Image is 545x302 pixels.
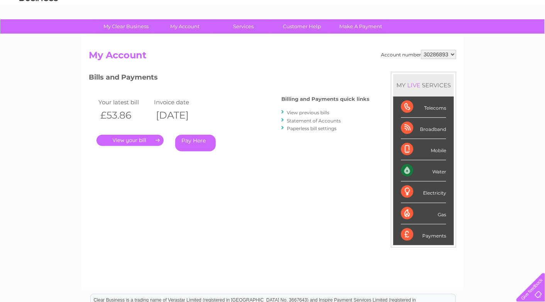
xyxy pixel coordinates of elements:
[271,19,334,34] a: Customer Help
[95,19,158,34] a: My Clear Business
[399,4,453,14] a: 0333 014 3131
[494,33,513,39] a: Contact
[287,110,329,115] a: View previous bills
[152,107,208,123] th: [DATE]
[401,203,446,224] div: Gas
[152,97,208,107] td: Invoice date
[401,118,446,139] div: Broadband
[212,19,276,34] a: Services
[478,33,489,39] a: Blog
[19,20,58,44] img: logo.png
[89,72,369,85] h3: Bills and Payments
[281,96,369,102] h4: Billing and Payments quick links
[96,107,152,123] th: £53.86
[89,50,456,64] h2: My Account
[401,182,446,203] div: Electricity
[406,81,422,89] div: LIVE
[428,33,445,39] a: Energy
[175,135,216,151] a: Pay Here
[329,19,393,34] a: Make A Payment
[520,33,538,39] a: Log out
[401,224,446,245] div: Payments
[96,135,164,146] a: .
[450,33,473,39] a: Telecoms
[409,33,424,39] a: Water
[401,139,446,160] div: Mobile
[393,74,454,96] div: MY SERVICES
[91,4,455,37] div: Clear Business is a trading name of Verastar Limited (registered in [GEOGRAPHIC_DATA] No. 3667643...
[401,97,446,118] div: Telecoms
[153,19,217,34] a: My Account
[381,50,456,59] div: Account number
[287,118,341,124] a: Statement of Accounts
[401,160,446,182] div: Water
[96,97,152,107] td: Your latest bill
[287,126,337,131] a: Paperless bill settings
